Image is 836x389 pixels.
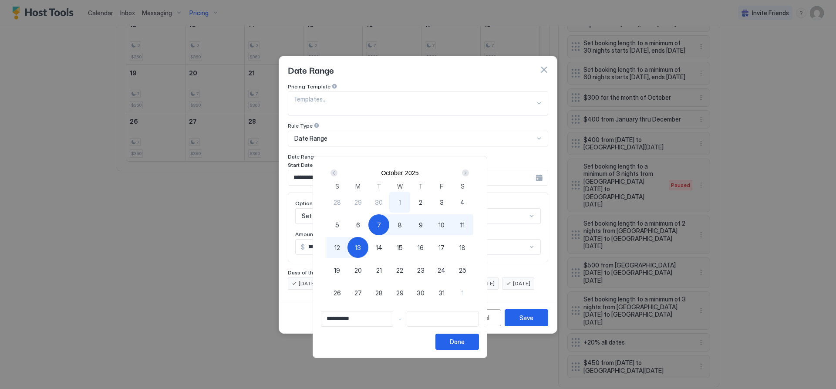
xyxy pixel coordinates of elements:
button: 21 [368,260,389,281]
span: 20 [354,266,362,275]
button: October [381,169,403,176]
span: 19 [334,266,340,275]
span: M [355,182,361,191]
button: 18 [452,237,473,258]
button: 8 [389,214,410,235]
button: 25 [452,260,473,281]
span: 7 [377,220,381,230]
button: 31 [431,282,452,303]
span: W [397,182,403,191]
span: 28 [375,288,383,298]
button: 28 [327,192,347,213]
span: 28 [334,198,341,207]
button: 4 [452,192,473,213]
span: 14 [376,243,382,252]
button: Prev [329,168,340,178]
button: Done [435,334,479,350]
button: 20 [347,260,368,281]
button: 19 [327,260,347,281]
span: 13 [355,243,361,252]
button: 27 [347,282,368,303]
span: 15 [397,243,403,252]
span: 11 [460,220,465,230]
button: 1 [452,282,473,303]
button: 12 [327,237,347,258]
button: 22 [389,260,410,281]
span: 31 [438,288,445,298]
button: 13 [347,237,368,258]
button: 7 [368,214,389,235]
span: 4 [460,198,465,207]
button: 9 [410,214,431,235]
span: 21 [376,266,382,275]
span: 1 [462,288,464,298]
span: 18 [459,243,465,252]
button: 10 [431,214,452,235]
span: S [335,182,339,191]
button: 11 [452,214,473,235]
button: 6 [347,214,368,235]
span: 10 [438,220,445,230]
span: 29 [396,288,404,298]
button: 30 [410,282,431,303]
input: Input Field [407,311,479,326]
span: 2 [419,198,422,207]
span: 24 [438,266,445,275]
span: 26 [334,288,341,298]
span: 5 [335,220,339,230]
span: 16 [418,243,424,252]
span: 12 [334,243,340,252]
button: 28 [368,282,389,303]
span: 9 [419,220,423,230]
button: 26 [327,282,347,303]
button: 29 [389,282,410,303]
button: 3 [431,192,452,213]
button: 2025 [405,169,418,176]
span: 17 [438,243,445,252]
span: 30 [375,198,383,207]
button: 24 [431,260,452,281]
button: Next [459,168,471,178]
span: 1 [399,198,401,207]
button: 17 [431,237,452,258]
button: 14 [368,237,389,258]
span: 25 [459,266,466,275]
button: 23 [410,260,431,281]
span: 22 [396,266,403,275]
button: 29 [347,192,368,213]
span: 27 [354,288,362,298]
button: 1 [389,192,410,213]
span: 23 [417,266,425,275]
span: 30 [417,288,425,298]
span: T [418,182,423,191]
span: 3 [440,198,444,207]
button: 16 [410,237,431,258]
button: 15 [389,237,410,258]
span: S [461,182,465,191]
span: F [440,182,443,191]
button: 5 [327,214,347,235]
div: Done [450,337,465,346]
span: T [377,182,381,191]
span: 8 [398,220,402,230]
button: 30 [368,192,389,213]
button: 2 [410,192,431,213]
span: 29 [354,198,362,207]
input: Input Field [321,311,393,326]
span: 6 [356,220,360,230]
span: - [398,315,401,323]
